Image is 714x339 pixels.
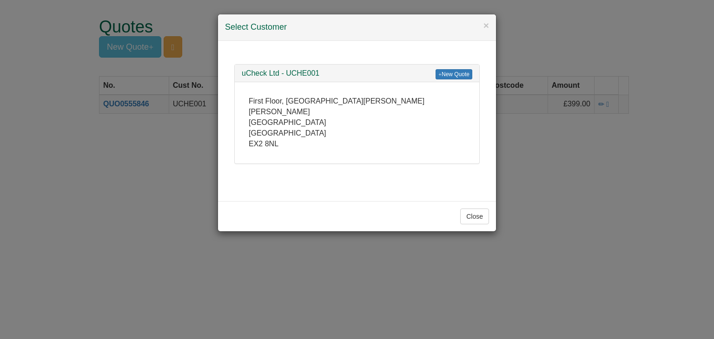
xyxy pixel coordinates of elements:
[249,108,310,116] span: [PERSON_NAME]
[249,118,326,126] span: [GEOGRAPHIC_DATA]
[483,20,489,30] button: ×
[249,129,326,137] span: [GEOGRAPHIC_DATA]
[225,21,489,33] h4: Select Customer
[249,140,278,148] span: EX2 8NL
[242,69,472,78] h3: uCheck Ltd - UCHE001
[249,97,424,105] span: First Floor, [GEOGRAPHIC_DATA][PERSON_NAME]
[460,209,489,224] button: Close
[433,69,472,79] a: New Quote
